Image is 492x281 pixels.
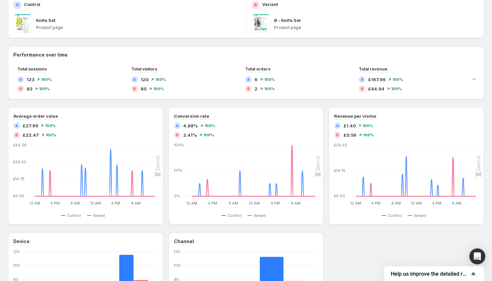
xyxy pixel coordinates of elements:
text: 8 AM [229,201,238,206]
h3: Average order value [13,113,58,119]
text: £44.26 [13,143,27,147]
text: 4 PM [371,201,381,206]
text: £14.75 [13,177,25,181]
span: £167.96 [368,76,386,83]
text: £0.00 [13,194,24,198]
h2: A [133,77,136,81]
span: £22.47 [23,132,39,138]
span: 100 % [264,77,275,81]
h2: B [336,133,339,137]
text: 4 PM [270,201,280,206]
h2: B [133,87,136,91]
span: 80 [141,85,147,92]
span: 123 [27,76,34,83]
span: 100 % [363,133,374,137]
h2: A [176,124,179,128]
span: 100 % [155,77,166,81]
span: Total orders [245,67,270,71]
span: £0.56 [343,132,356,138]
h2: A [15,124,18,128]
text: 8 AM [291,201,300,206]
span: 2 [254,85,257,92]
text: 120 [174,249,180,254]
text: £14.75 [334,168,345,173]
h2: B [247,87,250,91]
span: 100 % [39,87,50,91]
span: 100 % [391,87,402,91]
span: 83 [27,85,32,92]
button: Variant [408,211,429,219]
text: £0.00 [334,194,345,198]
button: Variant [247,211,268,219]
text: 4 PM [50,201,60,206]
button: Control [222,211,244,219]
p: Product page [274,25,479,30]
button: Control [382,211,404,219]
button: Show survey - Help us improve the detailed report for A/B campaigns [391,270,477,278]
h2: B [19,87,22,91]
h2: B [361,87,363,91]
span: Variant [93,213,105,218]
span: 2.41% [183,132,197,138]
text: 8 AM [71,201,80,206]
button: Variant [87,211,108,219]
h2: A [361,77,363,81]
text: £29.50 [13,160,26,164]
h3: Device [13,238,30,245]
text: 12 AM [350,201,361,206]
span: 100 % [46,133,56,137]
h2: B [176,133,179,137]
span: Control [228,213,242,218]
span: 4.88% [183,122,198,129]
span: 100 % [264,87,275,91]
text: 12 AM [29,201,40,206]
button: Control [61,211,84,219]
span: Variant [414,213,426,218]
text: 4 PM [208,201,217,206]
text: 12 AM [411,201,422,206]
span: Total visitors [131,67,157,71]
span: 120 [141,76,149,83]
p: Product page [36,25,241,30]
text: £29.50 [334,143,347,147]
text: 50% [174,168,182,173]
span: 100 % [153,87,164,91]
span: 100 % [205,124,215,128]
h2: B [15,133,18,137]
p: B - Knife Set [274,17,301,24]
h2: A [16,2,19,8]
span: Help us improve the detailed report for A/B campaigns [391,271,469,277]
h3: Revenue per visitor [334,113,377,119]
h3: Channel [174,238,194,245]
p: Variant [262,1,278,8]
text: 4 PM [111,201,121,206]
h2: A [247,77,250,81]
span: Control [67,213,81,218]
text: 12 AM [186,201,197,206]
h2: Performance over time [13,52,479,58]
text: 4 PM [432,201,441,206]
text: 120 [13,249,20,254]
text: 12 AM [249,201,260,206]
span: £27.99 [23,122,38,129]
text: 100 [174,263,181,268]
button: Expand chart [469,74,479,83]
text: 100% [174,143,184,147]
text: 0% [174,194,180,198]
div: Open Intercom Messenger [469,248,485,264]
span: Control [388,213,402,218]
span: Variant [253,213,266,218]
p: Control [24,1,40,8]
span: 100 % [41,77,52,81]
span: 100 % [392,77,403,81]
img: Knife Set [13,14,32,33]
text: 8 AM [392,201,401,206]
text: 8 AM [131,201,141,206]
h2: B [254,2,257,8]
span: £1.40 [343,122,356,129]
h2: A [336,124,339,128]
span: 100 % [362,124,373,128]
text: 100 [13,263,20,268]
text: 8 AM [452,201,462,206]
span: 6 [254,76,257,83]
